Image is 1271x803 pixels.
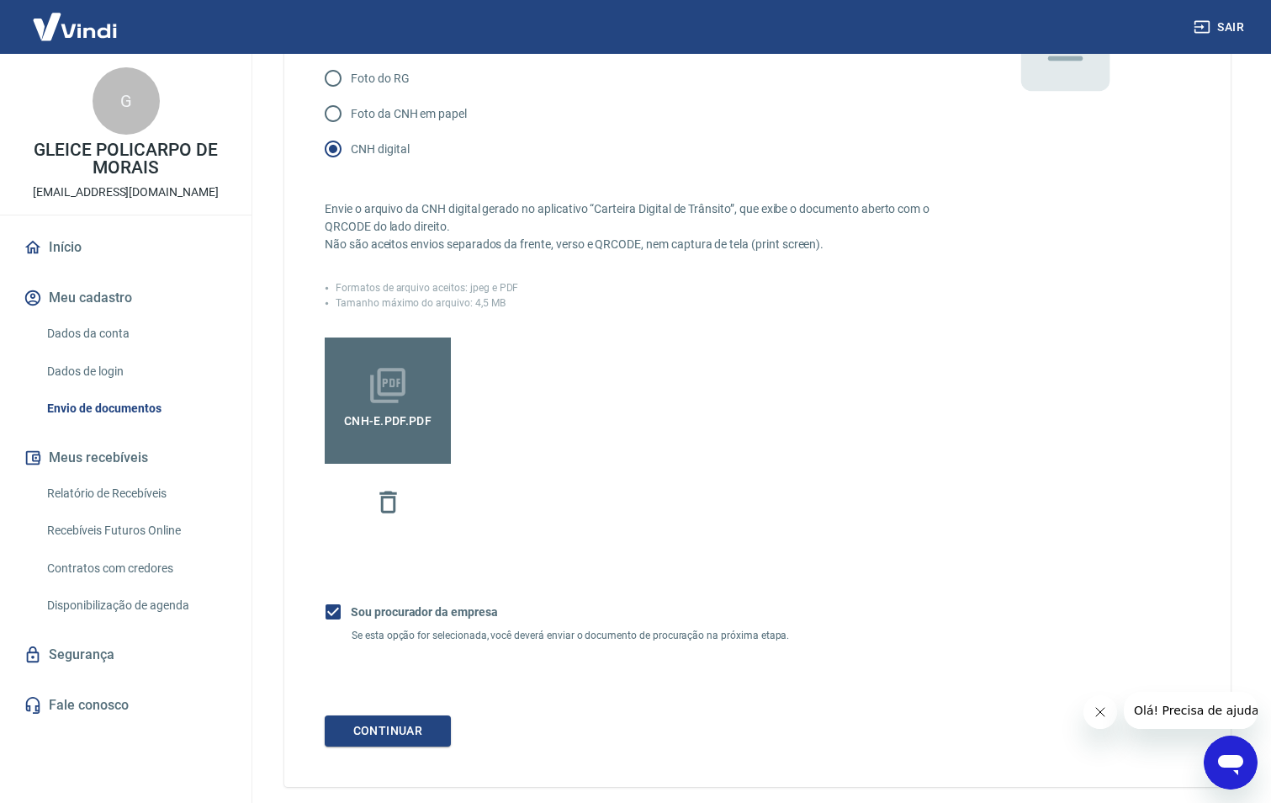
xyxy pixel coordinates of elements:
[1204,736,1258,790] iframe: Botão para abrir a janela de mensagens
[13,141,238,177] p: GLEICE POLICARPO DE MORAIS
[351,70,410,88] p: Foto do RG
[336,280,518,295] p: Formatos de arquivo aceitos: jpeg e PDF
[1083,695,1117,729] iframe: Fechar mensagem
[40,588,231,623] a: Disponibilização de agenda
[20,687,231,724] a: Fale conosco
[33,183,219,201] p: [EMAIL_ADDRESS][DOMAIN_NAME]
[40,476,231,511] a: Relatório de Recebíveis
[20,439,231,476] button: Meus recebíveis
[351,105,467,123] p: Foto da CNH em papel
[336,295,506,311] p: Tamanho máximo do arquivo: 4,5 MB
[1190,12,1251,43] button: Sair
[351,605,498,619] b: Sou procurador da empresa
[93,67,160,135] div: G
[20,279,231,316] button: Meu cadastro
[325,715,451,747] button: Continuar
[351,141,409,158] p: CNH digital
[325,200,938,253] p: Envie o arquivo da CNH digital gerado no aplicativo “Carteira Digital de Trânsito”, que exibe o d...
[40,316,231,351] a: Dados da conta
[20,636,231,673] a: Segurança
[10,12,141,25] span: Olá! Precisa de ajuda?
[1124,692,1258,729] iframe: Mensagem da empresa
[40,354,231,389] a: Dados de login
[337,407,438,437] span: CNH-e.pdf.pdf
[20,1,130,52] img: Vindi
[40,513,231,548] a: Recebíveis Futuros Online
[40,551,231,586] a: Contratos com credores
[20,229,231,266] a: Início
[325,338,451,464] label: CNH-e.pdf.pdf
[40,391,231,426] a: Envio de documentos
[352,630,938,641] p: Se esta opção for selecionada, você deverá enviar o documento de procuração na próxima etapa.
